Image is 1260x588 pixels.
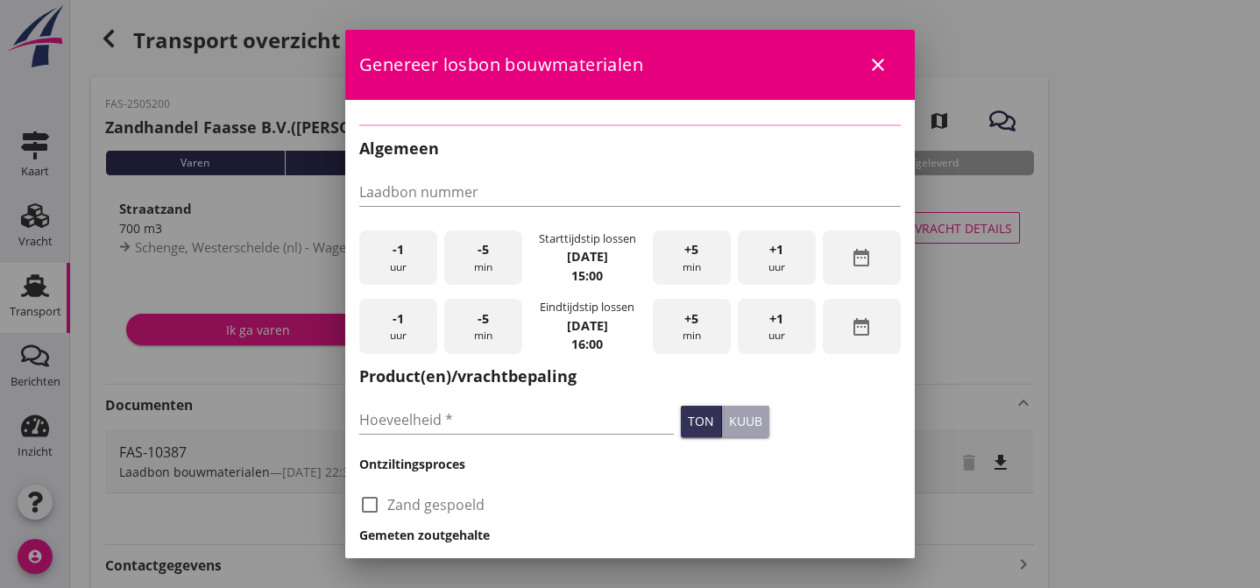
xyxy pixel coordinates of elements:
span: +1 [769,309,783,329]
span: -1 [393,240,404,259]
div: Eindtijdstip lossen [540,299,634,315]
strong: 16:00 [571,336,603,352]
span: +5 [684,240,698,259]
span: +5 [684,309,698,329]
i: date_range [851,247,872,268]
strong: [DATE] [567,248,608,265]
div: Genereer losbon bouwmaterialen [345,30,915,100]
input: Laadbon nummer [359,178,901,206]
div: min [444,299,522,354]
strong: 15:00 [571,267,603,284]
span: -5 [478,240,489,259]
div: uur [359,230,437,286]
button: ton [681,406,722,437]
i: date_range [851,316,872,337]
div: kuub [729,412,762,430]
label: Zand gespoeld [387,496,485,514]
h3: Gemeten zoutgehalte [359,526,901,544]
i: close [867,54,888,75]
span: +1 [769,240,783,259]
div: uur [738,299,816,354]
div: uur [738,230,816,286]
div: min [444,230,522,286]
span: -5 [478,309,489,329]
h2: Product(en)/vrachtbepaling [359,365,901,388]
div: ton [688,412,714,430]
div: uur [359,299,437,354]
span: -1 [393,309,404,329]
button: kuub [722,406,769,437]
div: Starttijdstip lossen [539,230,636,247]
h2: Algemeen [359,137,901,160]
div: min [653,230,731,286]
strong: [DATE] [567,317,608,334]
h3: Ontziltingsproces [359,455,901,473]
input: Hoeveelheid * [359,406,674,434]
div: min [653,299,731,354]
